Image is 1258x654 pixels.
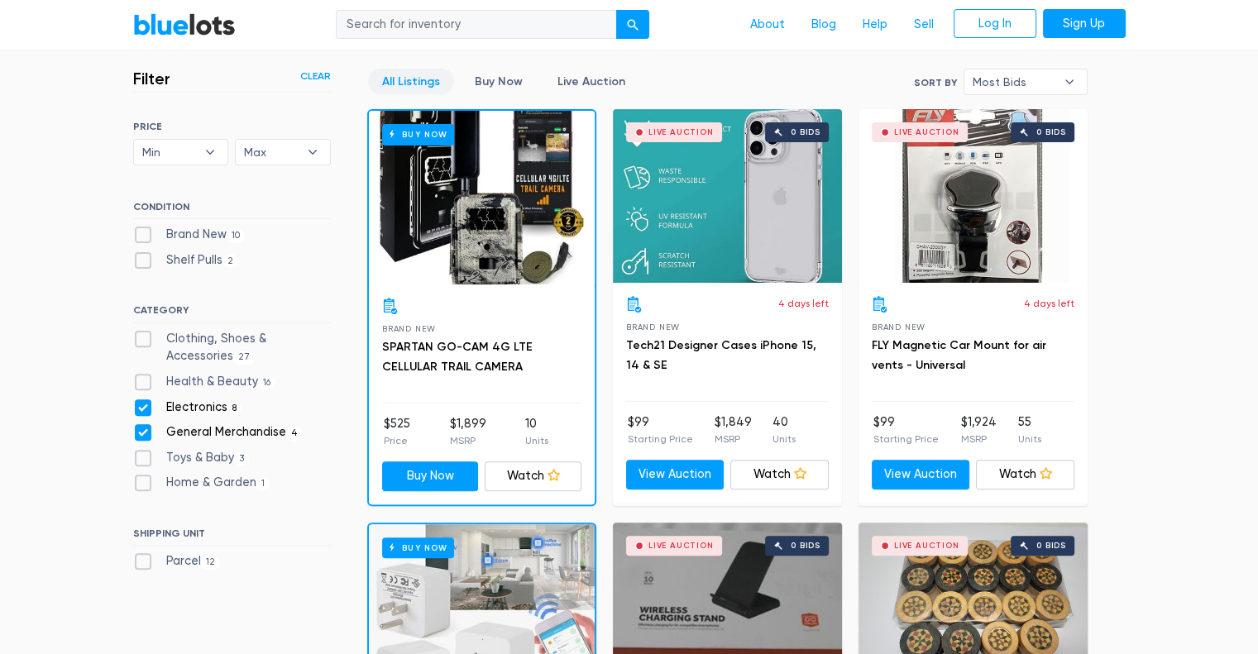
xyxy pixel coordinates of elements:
span: Brand New [872,322,926,332]
span: Most Bids [973,69,1055,94]
b: ▾ [295,140,330,165]
li: 55 [1018,413,1041,446]
a: Blog [798,9,849,41]
span: Min [142,140,197,165]
p: Starting Price [873,432,939,446]
div: 0 bids [1036,128,1066,136]
a: View Auction [626,460,725,489]
h6: PRICE [133,121,331,132]
li: $1,849 [714,413,751,446]
a: View Auction [872,460,970,489]
h6: CONDITION [133,201,331,219]
a: Buy Now [461,69,537,94]
a: Live Auction 0 bids [859,109,1088,283]
label: Health & Beauty [133,373,276,391]
span: Max [244,140,299,165]
label: Electronics [133,399,242,417]
a: Live Auction 0 bids [613,109,842,283]
a: Watch [976,460,1074,489]
li: 10 [525,415,548,448]
a: Buy Now [382,461,479,491]
p: Starting Price [628,432,693,446]
span: 27 [233,351,256,365]
div: Live Auction [894,128,959,136]
a: Help [849,9,901,41]
span: Brand New [626,322,680,332]
a: SPARTAN GO-CAM 4G LTE CELLULAR TRAIL CAMERA [382,340,533,374]
span: 10 [227,229,246,242]
p: 4 days left [778,296,829,311]
h6: CATEGORY [133,304,331,322]
p: Units [1018,432,1041,446]
li: $1,924 [960,413,996,446]
label: Sort By [914,75,957,90]
span: 3 [234,452,250,465]
span: 16 [258,376,276,389]
p: Units [772,432,796,446]
a: Log In [954,9,1036,39]
p: MSRP [714,432,751,446]
div: 0 bids [791,128,820,136]
a: Sign Up [1043,9,1126,39]
a: Watch [485,461,581,491]
li: $525 [384,415,410,448]
p: MSRP [960,432,996,446]
label: Brand New [133,226,246,244]
div: 0 bids [1036,542,1066,550]
h6: Buy Now [382,124,454,145]
b: ▾ [1052,69,1087,94]
p: Units [525,433,548,448]
h6: Buy Now [382,537,454,558]
a: Sell [901,9,947,41]
div: Live Auction [894,542,959,550]
span: 8 [227,402,242,415]
input: Search for inventory [336,10,617,40]
h6: SHIPPING UNIT [133,527,331,546]
p: Price [384,433,410,448]
a: Buy Now [369,111,595,284]
li: $99 [873,413,939,446]
span: Brand New [382,324,436,333]
b: ▾ [193,140,227,165]
label: Shelf Pulls [133,251,239,270]
p: MSRP [449,433,486,448]
span: 2 [222,255,239,268]
label: Clothing, Shoes & Accessories [133,330,331,365]
span: 12 [201,556,221,570]
a: Clear [300,69,331,84]
span: 1 [256,478,270,491]
h3: Filter [133,69,170,88]
div: 0 bids [791,542,820,550]
p: 4 days left [1024,296,1074,311]
div: Live Auction [648,542,714,550]
span: 4 [286,427,304,440]
li: $99 [628,413,693,446]
li: 40 [772,413,796,446]
li: $1,899 [449,415,486,448]
a: FLY Magnetic Car Mount for air vents - Universal [872,338,1046,372]
label: Home & Garden [133,474,270,492]
label: Parcel [133,552,221,570]
div: Live Auction [648,128,714,136]
a: Live Auction [543,69,639,94]
a: About [737,9,798,41]
a: BlueLots [133,12,236,36]
a: Watch [730,460,829,489]
a: All Listings [368,69,454,94]
label: General Merchandise [133,423,304,442]
label: Toys & Baby [133,449,250,467]
a: Tech21 Designer Cases iPhone 15, 14 & SE [626,338,816,372]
